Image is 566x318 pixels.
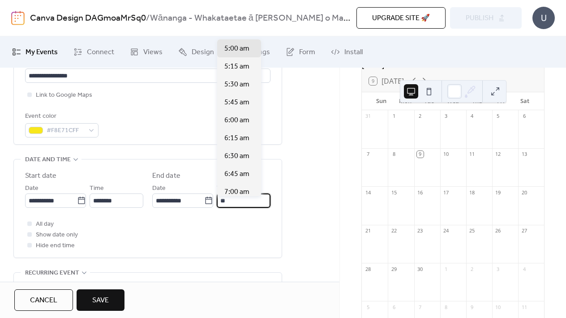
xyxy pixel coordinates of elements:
[364,228,371,234] div: 21
[364,113,371,120] div: 31
[344,47,363,58] span: Install
[521,189,527,196] div: 20
[5,40,64,64] a: My Events
[224,115,249,126] span: 6:00 am
[417,151,424,158] div: 9
[364,189,371,196] div: 14
[495,189,502,196] div: 19
[11,11,25,25] img: logo
[150,10,390,27] b: Wānanga - Whakataetae ā [PERSON_NAME] o Mataatua 2026
[224,61,249,72] span: 5:15 am
[224,79,249,90] span: 5:30 am
[521,304,527,310] div: 11
[36,230,78,241] span: Show date only
[152,183,166,194] span: Date
[279,40,322,64] a: Form
[192,47,214,58] span: Design
[469,304,476,310] div: 9
[390,304,397,310] div: 6
[217,183,231,194] span: Time
[417,189,424,196] div: 16
[36,90,92,101] span: Link to Google Maps
[36,219,54,230] span: All day
[417,266,424,272] div: 30
[143,47,163,58] span: Views
[123,40,169,64] a: Views
[469,266,476,272] div: 2
[25,171,56,181] div: Start date
[469,228,476,234] div: 25
[90,183,104,194] span: Time
[495,113,502,120] div: 5
[224,43,249,54] span: 5:00 am
[146,10,150,27] b: /
[443,228,450,234] div: 24
[495,304,502,310] div: 10
[532,7,555,29] div: U
[393,92,417,110] div: Mon
[25,183,39,194] span: Date
[67,40,121,64] a: Connect
[417,304,424,310] div: 7
[417,228,424,234] div: 23
[495,151,502,158] div: 12
[25,155,71,165] span: Date and time
[87,47,114,58] span: Connect
[224,133,249,144] span: 6:15 am
[469,189,476,196] div: 18
[172,40,221,64] a: Design
[521,266,527,272] div: 4
[364,304,371,310] div: 5
[495,266,502,272] div: 3
[513,92,537,110] div: Sat
[372,13,430,24] span: Upgrade site 🚀
[390,228,397,234] div: 22
[25,111,97,122] div: Event color
[469,151,476,158] div: 11
[224,151,249,162] span: 6:30 am
[469,113,476,120] div: 4
[356,7,446,29] button: Upgrade site 🚀
[47,125,84,136] span: #F8E71CFF
[25,268,79,279] span: Recurring event
[390,189,397,196] div: 15
[152,171,180,181] div: End date
[443,151,450,158] div: 10
[299,47,315,58] span: Form
[77,289,124,311] button: Save
[521,113,527,120] div: 6
[364,266,371,272] div: 28
[224,187,249,198] span: 7:00 am
[224,169,249,180] span: 6:45 am
[390,113,397,120] div: 1
[390,151,397,158] div: 8
[26,47,58,58] span: My Events
[390,266,397,272] div: 29
[92,295,109,306] span: Save
[324,40,369,64] a: Install
[443,113,450,120] div: 3
[521,151,527,158] div: 13
[443,189,450,196] div: 17
[443,266,450,272] div: 1
[30,10,146,27] a: Canva Design DAGmoaMrSq0
[443,304,450,310] div: 8
[224,97,249,108] span: 5:45 am
[495,228,502,234] div: 26
[14,289,73,311] button: Cancel
[36,241,75,251] span: Hide end time
[521,228,527,234] div: 27
[364,151,371,158] div: 7
[369,92,393,110] div: Sun
[417,113,424,120] div: 2
[30,295,57,306] span: Cancel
